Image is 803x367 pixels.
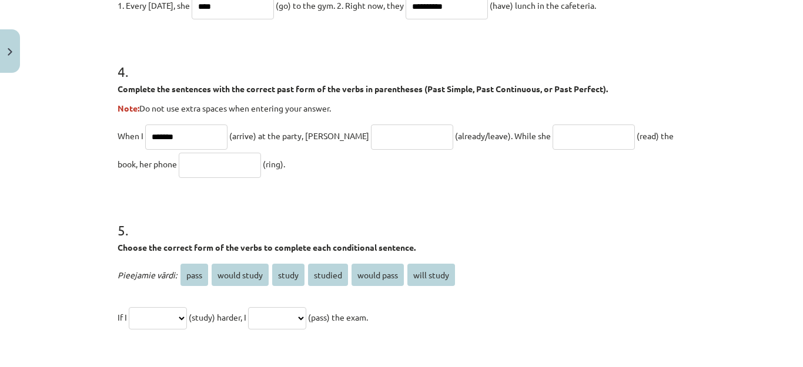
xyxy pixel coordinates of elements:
p: Do not use extra spaces when entering your answer. [118,102,685,115]
span: (study) harder, I [189,312,246,322]
span: When I [118,130,143,141]
h1: 5 . [118,201,685,238]
span: (arrive) at the party, [PERSON_NAME] [229,130,369,141]
span: (already/leave). While she [455,130,551,141]
h1: 4 . [118,43,685,79]
span: (pass) the exam. [308,312,368,322]
strong: Choose the correct form of the verbs to complete each conditional sentence. [118,242,416,252]
span: would pass [352,264,404,286]
span: study [272,264,305,286]
span: would study [212,264,269,286]
img: icon-close-lesson-0947bae3869378f0d4975bcd49f059093ad1ed9edebbc8119c70593378902aed.svg [8,48,12,56]
span: studied [308,264,348,286]
span: (ring). [263,159,285,169]
strong: Complete the sentences with the correct past form of the verbs in parentheses (Past Simple, Past ... [118,83,608,94]
span: will study [407,264,455,286]
span: Pieejamie vārdi: [118,270,177,280]
strong: Note: [118,103,139,113]
span: If I [118,312,127,322]
span: pass [180,264,208,286]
